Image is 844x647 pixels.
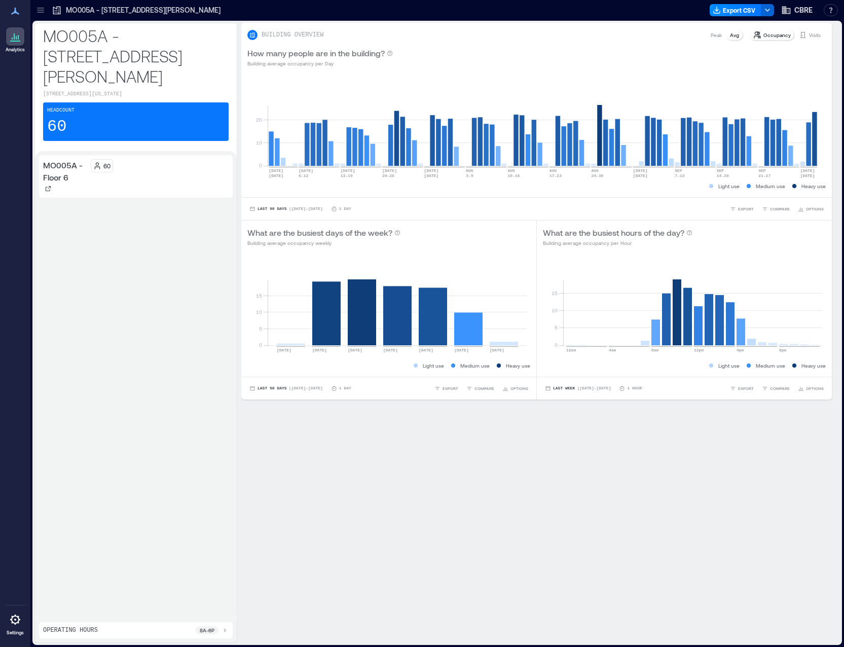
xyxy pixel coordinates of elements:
[419,348,433,352] text: [DATE]
[508,168,516,173] text: AUG
[6,47,25,53] p: Analytics
[490,348,504,352] text: [DATE]
[269,168,283,173] text: [DATE]
[675,168,682,173] text: SEP
[432,383,460,393] button: EXPORT
[543,383,613,393] button: Last Week |[DATE]-[DATE]
[247,239,400,247] p: Building average occupancy weekly
[269,173,283,178] text: [DATE]
[633,173,648,178] text: [DATE]
[443,385,458,391] span: EXPORT
[256,139,262,146] tspan: 10
[730,31,739,39] p: Avg
[341,168,355,173] text: [DATE]
[424,168,439,173] text: [DATE]
[543,227,684,239] p: What are the busiest hours of the day?
[633,168,648,173] text: [DATE]
[779,348,787,352] text: 8pm
[737,348,744,352] text: 4pm
[591,173,603,178] text: 24-30
[508,173,520,178] text: 10-16
[770,206,790,212] span: COMPARE
[7,630,24,636] p: Settings
[247,47,385,59] p: How many people are in the building?
[738,206,754,212] span: EXPORT
[262,31,323,39] p: BUILDING OVERVIEW
[312,348,327,352] text: [DATE]
[339,385,351,391] p: 1 Day
[717,168,724,173] text: SEP
[591,168,599,173] text: AUG
[103,162,111,170] p: 60
[555,342,558,348] tspan: 0
[348,348,362,352] text: [DATE]
[382,173,394,178] text: 20-26
[711,31,722,39] p: Peak
[66,5,221,15] p: MO005A - [STREET_ADDRESS][PERSON_NAME]
[806,206,824,212] span: OPTIONS
[728,204,756,214] button: EXPORT
[801,362,826,370] p: Heavy use
[718,362,740,370] p: Light use
[500,383,530,393] button: OPTIONS
[796,204,826,214] button: OPTIONS
[566,348,576,352] text: 12am
[3,607,27,639] a: Settings
[555,325,558,331] tspan: 5
[800,168,815,173] text: [DATE]
[552,307,558,313] tspan: 10
[756,362,785,370] p: Medium use
[763,31,791,39] p: Occupancy
[256,309,262,315] tspan: 10
[454,348,469,352] text: [DATE]
[423,362,444,370] p: Light use
[382,168,397,173] text: [DATE]
[43,626,98,634] p: Operating Hours
[756,182,785,190] p: Medium use
[466,173,473,178] text: 3-9
[256,293,262,299] tspan: 15
[474,385,494,391] span: COMPARE
[259,342,262,348] tspan: 0
[299,173,308,178] text: 6-12
[806,385,824,391] span: OPTIONS
[383,348,398,352] text: [DATE]
[801,182,826,190] p: Heavy use
[247,204,325,214] button: Last 90 Days |[DATE]-[DATE]
[800,173,815,178] text: [DATE]
[464,383,496,393] button: COMPARE
[341,173,353,178] text: 13-19
[247,59,393,67] p: Building average occupancy per Day
[738,385,754,391] span: EXPORT
[543,239,692,247] p: Building average occupancy per Hour
[728,383,756,393] button: EXPORT
[675,173,684,178] text: 7-13
[339,206,351,212] p: 1 Day
[256,117,262,123] tspan: 20
[760,204,792,214] button: COMPARE
[47,117,66,137] p: 60
[760,383,792,393] button: COMPARE
[200,626,214,634] p: 8a - 6p
[718,182,740,190] p: Light use
[3,24,28,56] a: Analytics
[549,173,562,178] text: 17-23
[758,168,766,173] text: SEP
[809,31,821,39] p: Visits
[299,168,313,173] text: [DATE]
[247,227,392,239] p: What are the busiest days of the week?
[778,2,816,18] button: CBRE
[277,348,291,352] text: [DATE]
[694,348,704,352] text: 12pm
[43,159,87,184] p: MO005A - Floor 6
[247,383,325,393] button: Last 90 Days |[DATE]-[DATE]
[259,162,262,168] tspan: 0
[510,385,528,391] span: OPTIONS
[758,173,770,178] text: 21-27
[424,173,439,178] text: [DATE]
[651,348,659,352] text: 8am
[259,326,262,332] tspan: 5
[506,362,530,370] p: Heavy use
[549,168,557,173] text: AUG
[552,290,558,296] tspan: 15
